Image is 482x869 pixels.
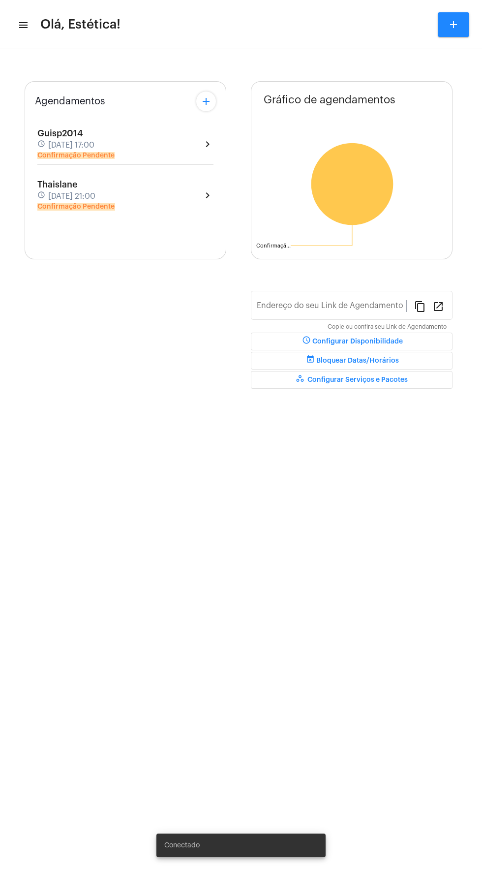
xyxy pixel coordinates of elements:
[37,152,115,159] mat-chip: Confirmação Pendente
[37,140,46,151] mat-icon: schedule
[414,300,426,312] mat-icon: content_copy
[304,357,399,364] span: Bloquear Datas/Horários
[257,303,406,312] input: Link
[256,243,291,249] text: Confirmaçã...
[202,189,213,201] mat-icon: chevron_right
[296,374,307,386] mat-icon: workspaces_outlined
[251,333,452,350] button: Configurar Disponibilidade
[35,96,105,107] span: Agendamentos
[432,300,444,312] mat-icon: open_in_new
[18,19,28,31] mat-icon: sidenav icon
[40,17,120,32] span: Olá, Estética!
[448,19,459,31] mat-icon: add
[48,192,95,201] span: [DATE] 21:00
[164,840,200,850] span: Conectado
[296,376,408,383] span: Configurar Serviços e Pacotes
[202,138,213,150] mat-icon: chevron_right
[251,371,452,389] button: Configurar Serviços e Pacotes
[251,352,452,370] button: Bloquear Datas/Horários
[301,338,403,345] span: Configurar Disponibilidade
[48,141,94,150] span: [DATE] 17:00
[301,336,312,347] mat-icon: schedule
[37,203,115,210] mat-chip: Confirmação Pendente
[200,95,212,107] mat-icon: add
[37,180,77,189] span: Thaislane
[264,94,395,106] span: Gráfico de agendamentos
[328,324,447,331] mat-hint: Copie ou confira seu Link de Agendamento
[304,355,316,367] mat-icon: event_busy
[37,129,83,138] span: Guisp2014
[37,191,46,202] mat-icon: schedule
